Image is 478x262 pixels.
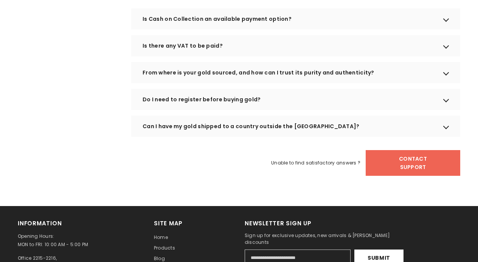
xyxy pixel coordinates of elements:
[154,243,175,253] a: Products
[131,116,460,137] div: Can I have my gold shipped to a country outside the [GEOGRAPHIC_DATA]?
[245,219,415,228] h2: Newsletter Sign Up
[131,62,460,83] div: From where is your gold sourced, and how can I trust its purity and authenticity?
[245,232,415,246] p: Sign up for exclusive updates, new arrivals & [PERSON_NAME] discounts
[131,35,460,56] div: Is there any VAT to be paid?
[366,150,460,176] a: Contact Support
[154,245,175,251] span: Products
[154,234,168,240] span: Home
[271,159,360,167] span: Unable to find satisfactory answers ?
[131,89,460,110] div: Do I need to register before buying gold?
[131,8,460,29] div: Is Cash on Collection an available payment option?
[154,255,165,262] span: Blog
[154,232,168,243] a: Home
[154,219,233,228] h2: Site Map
